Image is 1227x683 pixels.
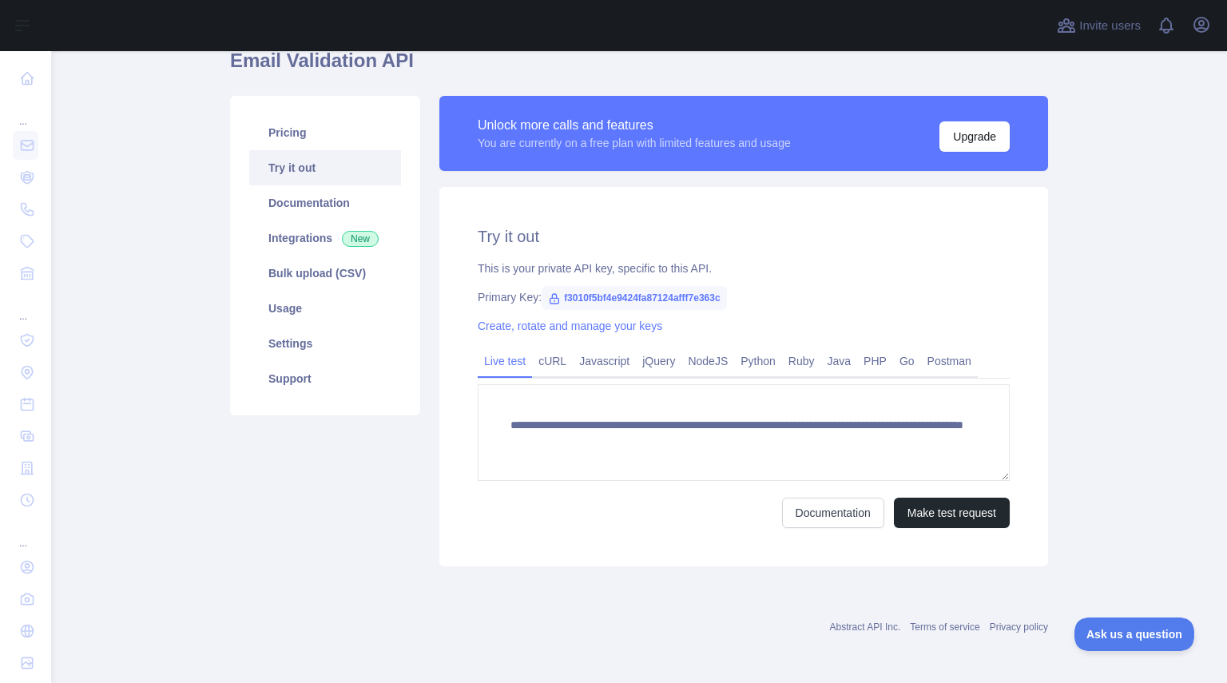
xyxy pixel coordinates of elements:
a: jQuery [636,348,681,374]
a: Ruby [782,348,821,374]
a: Support [249,361,401,396]
a: cURL [532,348,573,374]
a: Privacy policy [990,621,1048,633]
a: Documentation [782,498,884,528]
span: New [342,231,379,247]
a: Pricing [249,115,401,150]
iframe: Toggle Customer Support [1074,617,1195,651]
div: ... [13,518,38,550]
a: PHP [857,348,893,374]
div: ... [13,291,38,323]
span: f3010f5bf4e9424fa87124afff7e363c [542,286,726,310]
div: Unlock more calls and features [478,116,791,135]
div: This is your private API key, specific to this API. [478,260,1010,276]
a: Postman [921,348,978,374]
span: Invite users [1079,17,1141,35]
a: Abstract API Inc. [830,621,901,633]
a: Try it out [249,150,401,185]
div: You are currently on a free plan with limited features and usage [478,135,791,151]
a: Javascript [573,348,636,374]
a: Documentation [249,185,401,220]
a: Usage [249,291,401,326]
button: Make test request [894,498,1010,528]
a: Settings [249,326,401,361]
div: ... [13,96,38,128]
a: Terms of service [910,621,979,633]
a: Go [893,348,921,374]
a: Python [734,348,782,374]
a: Create, rotate and manage your keys [478,320,662,332]
h1: Email Validation API [230,48,1048,86]
a: Java [821,348,858,374]
div: Primary Key: [478,289,1010,305]
a: Bulk upload (CSV) [249,256,401,291]
button: Invite users [1054,13,1144,38]
button: Upgrade [939,121,1010,152]
a: Integrations New [249,220,401,256]
a: NodeJS [681,348,734,374]
h2: Try it out [478,225,1010,248]
a: Live test [478,348,532,374]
